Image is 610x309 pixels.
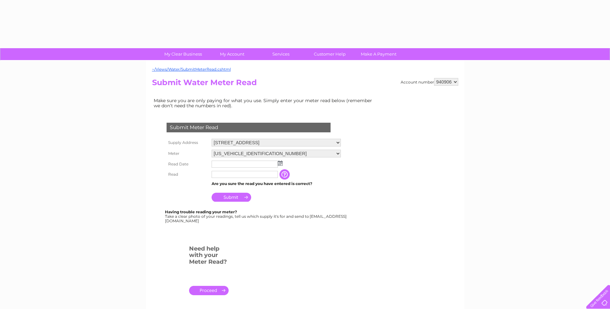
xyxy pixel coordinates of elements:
a: My Account [205,48,259,60]
a: . [189,286,229,295]
input: Submit [212,193,251,202]
th: Supply Address [165,137,210,148]
div: Account number [401,78,458,86]
th: Meter [165,148,210,159]
h3: Need help with your Meter Read? [189,244,229,269]
div: Take a clear photo of your readings, tell us which supply it's for and send to [EMAIL_ADDRESS][DO... [165,210,348,223]
th: Read [165,169,210,180]
img: ... [278,161,283,166]
td: Make sure you are only paying for what you use. Simply enter your meter read below (remember we d... [152,96,377,110]
th: Read Date [165,159,210,169]
a: Services [254,48,307,60]
a: My Clear Business [157,48,210,60]
a: Customer Help [303,48,356,60]
td: Are you sure the read you have entered is correct? [210,180,342,188]
a: Make A Payment [352,48,405,60]
div: Submit Meter Read [167,123,331,132]
a: ~/Views/Water/SubmitMeterRead.cshtml [152,67,231,72]
b: Having trouble reading your meter? [165,209,237,214]
h2: Submit Water Meter Read [152,78,458,90]
input: Information [279,169,291,180]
